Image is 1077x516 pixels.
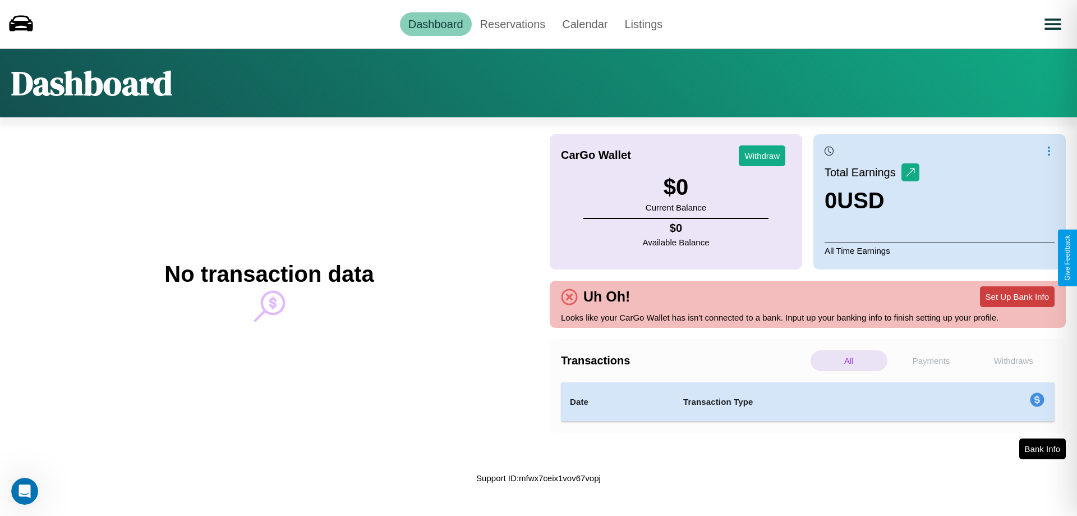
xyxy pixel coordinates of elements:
[1037,8,1069,40] button: Open menu
[1064,235,1071,281] div: Give Feedback
[643,222,710,235] h4: $ 0
[893,350,970,371] p: Payments
[616,12,671,36] a: Listings
[472,12,554,36] a: Reservations
[11,60,172,106] h1: Dashboard
[11,478,38,505] iframe: Intercom live chat
[643,235,710,250] p: Available Balance
[825,188,919,213] h3: 0 USD
[561,354,808,367] h4: Transactions
[561,149,631,162] h4: CarGo Wallet
[646,175,706,200] h3: $ 0
[561,310,1055,325] p: Looks like your CarGo Wallet has isn't connected to a bank. Input up your banking info to finish ...
[570,395,665,409] h4: Date
[1019,439,1066,459] button: Bank Info
[476,471,601,486] p: Support ID: mfwx7ceix1vov67vopj
[561,382,1055,422] table: simple table
[578,289,636,305] h4: Uh Oh!
[825,243,1055,258] p: All Time Earnings
[400,12,472,36] a: Dashboard
[739,145,785,166] button: Withdraw
[811,350,887,371] p: All
[980,286,1055,307] button: Set Up Bank Info
[683,395,938,409] h4: Transaction Type
[825,162,901,182] p: Total Earnings
[975,350,1052,371] p: Withdraws
[646,200,706,215] p: Current Balance
[554,12,616,36] a: Calendar
[164,262,374,287] h2: No transaction data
